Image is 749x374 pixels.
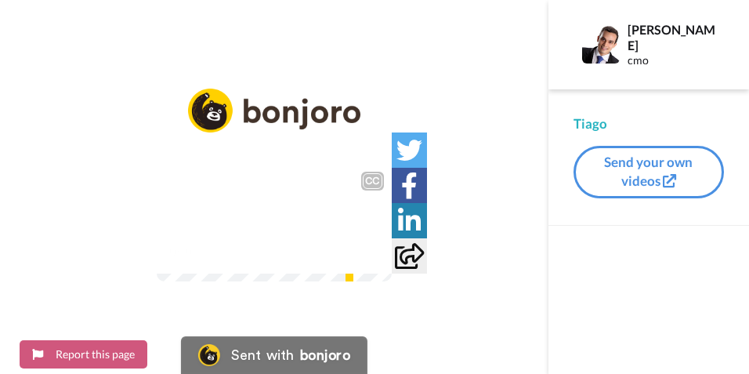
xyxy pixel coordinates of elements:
[207,242,234,261] span: 2:23
[188,89,360,133] img: logo_full.png
[231,348,294,362] div: Sent with
[168,242,195,261] span: 0:10
[628,54,723,67] div: cmo
[181,336,367,374] a: Bonjoro LogoSent withbonjoro
[628,22,723,52] div: [PERSON_NAME]
[300,348,350,362] div: bonjoro
[198,242,204,261] span: /
[362,244,378,260] img: Full screen
[363,173,382,189] div: CC
[198,344,220,366] img: Bonjoro Logo
[574,146,724,198] button: Send your own videos
[20,340,147,369] button: Report this page
[574,114,724,133] div: Tiago
[582,26,620,64] img: Profile Image
[56,347,135,362] div: Report this page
